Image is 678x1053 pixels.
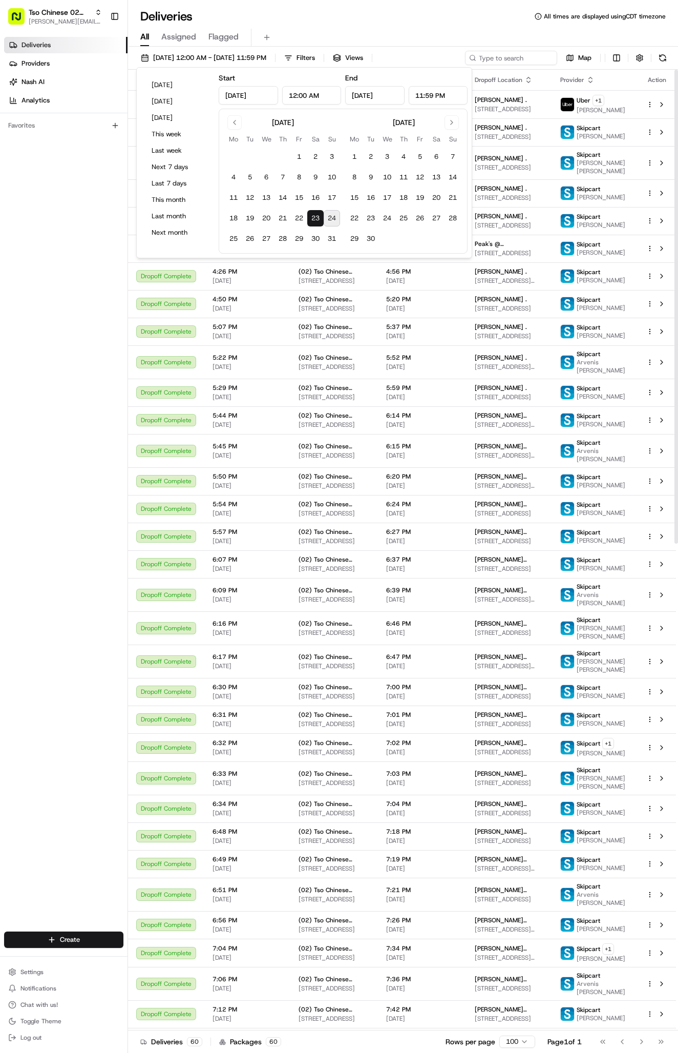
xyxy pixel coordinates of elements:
[412,210,428,226] button: 26
[307,231,324,247] button: 30
[560,76,584,84] span: Provider
[274,134,291,144] th: Thursday
[444,210,461,226] button: 28
[386,363,458,371] span: [DATE]
[386,442,458,450] span: 6:15 PM
[577,213,600,221] span: Skipcart
[299,451,370,460] span: [STREET_ADDRESS]
[363,190,379,206] button: 16
[345,73,357,82] label: End
[386,323,458,331] span: 5:37 PM
[161,31,196,43] span: Assigned
[213,393,282,401] span: [DATE]
[147,225,208,240] button: Next month
[577,358,630,375] span: Arvenis [PERSON_NAME]
[379,134,395,144] th: Wednesday
[577,473,600,481] span: Skipcart
[324,231,340,247] button: 31
[561,356,574,369] img: profile_skipcart_partner.png
[577,447,630,463] span: Arvenis [PERSON_NAME]
[346,231,363,247] button: 29
[153,53,266,63] span: [DATE] 12:00 AM - [DATE] 11:59 PM
[386,304,458,313] span: [DATE]
[561,857,574,871] img: profile_skipcart_partner.png
[475,96,527,104] span: [PERSON_NAME] .
[393,117,415,128] div: [DATE]
[561,1007,574,1021] img: profile_skipcart_partner.png
[561,297,574,311] img: profile_skipcart_partner.png
[475,472,544,481] span: [PERSON_NAME] [PERSON_NAME]
[475,123,527,132] span: [PERSON_NAME] .
[82,225,168,243] a: 💻API Documentation
[10,177,27,197] img: Wisdom Oko
[219,73,235,82] label: Start
[299,384,370,392] span: (02) Tso Chinese Takeout & Delivery [GEOGRAPHIC_DATA]
[291,134,307,144] th: Friday
[655,51,670,65] button: Refresh
[577,96,590,105] span: Uber
[10,149,27,166] img: Antonia (Store Manager)
[4,55,128,72] a: Providers
[20,229,78,239] span: Knowledge Base
[291,149,307,165] button: 1
[291,210,307,226] button: 22
[213,277,282,285] span: [DATE]
[561,802,574,815] img: profile_skipcart_partner.png
[4,932,123,948] button: Create
[561,386,574,399] img: profile_skipcart_partner.png
[475,442,544,450] span: [PERSON_NAME] [PERSON_NAME]
[444,190,461,206] button: 21
[386,354,458,362] span: 5:52 PM
[147,176,208,191] button: Last 7 days
[577,249,625,257] span: [PERSON_NAME]
[592,95,604,106] button: +1
[29,17,102,26] span: [PERSON_NAME][EMAIL_ADDRESS][DOMAIN_NAME]
[577,296,600,304] span: Skipcart
[274,210,291,226] button: 21
[4,4,106,29] button: Tso Chinese 02 Arbor[PERSON_NAME][EMAIL_ADDRESS][DOMAIN_NAME]
[561,444,574,458] img: profile_skipcart_partner.png
[324,134,340,144] th: Sunday
[213,267,282,276] span: 4:26 PM
[386,277,458,285] span: [DATE]
[602,738,614,749] button: +1
[345,86,405,105] input: Date
[475,304,544,313] span: [STREET_ADDRESS]
[213,472,282,481] span: 5:50 PM
[346,134,363,144] th: Monday
[307,149,324,165] button: 2
[475,384,527,392] span: [PERSON_NAME] .
[475,154,527,162] span: [PERSON_NAME] .
[386,451,458,460] span: [DATE]
[102,254,124,262] span: Pylon
[159,131,186,143] button: See all
[561,187,574,200] img: profile_skipcart_partner.png
[475,221,544,230] span: [STREET_ADDRESS]
[296,53,315,63] span: Filters
[213,304,282,313] span: [DATE]
[147,143,208,158] button: Last week
[561,126,574,139] img: profile_skipcart_partner.png
[475,363,544,371] span: [STREET_ADDRESS][PERSON_NAME]
[428,190,444,206] button: 20
[475,76,522,84] span: Dropoff Location
[561,946,574,960] img: profile_skipcart_partner.png
[87,230,95,238] div: 💻
[111,187,115,195] span: •
[412,169,428,185] button: 12
[379,149,395,165] button: 3
[379,169,395,185] button: 10
[4,965,123,979] button: Settings
[307,190,324,206] button: 16
[213,354,282,362] span: 5:22 PM
[577,240,600,249] span: Skipcart
[561,502,574,515] img: profile_skipcart_partner.png
[324,169,340,185] button: 10
[444,169,461,185] button: 14
[475,184,527,193] span: [PERSON_NAME] .
[213,323,282,331] span: 5:07 PM
[475,332,544,340] span: [STREET_ADDRESS]
[412,134,428,144] th: Friday
[225,210,242,226] button: 18
[386,267,458,276] span: 4:56 PM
